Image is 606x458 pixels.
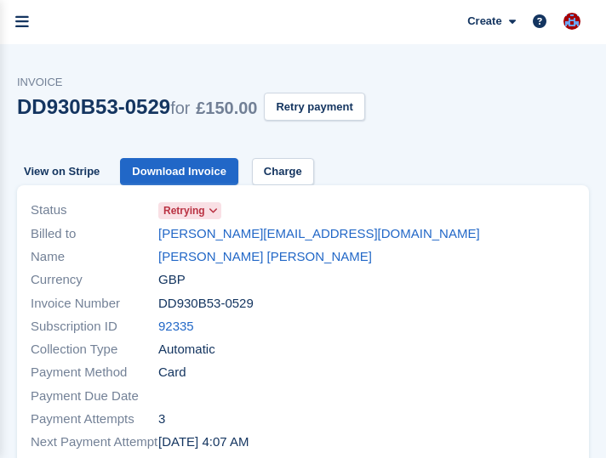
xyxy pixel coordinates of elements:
span: Currency [31,270,158,290]
span: £150.00 [196,99,257,117]
span: for [170,99,190,117]
a: [PERSON_NAME] [PERSON_NAME] [158,247,372,267]
a: 92335 [158,317,194,336]
a: Retrying [158,201,221,220]
img: Scott Ritchie [563,13,580,30]
span: Automatic [158,340,215,359]
a: View on Stripe [17,158,106,186]
time: 2025-10-01 03:07:14 UTC [158,433,249,452]
span: Create [467,13,501,30]
a: Download Invoice [120,158,238,186]
span: Name [31,247,158,267]
span: GBP [158,270,186,290]
span: Collection Type [31,340,158,359]
span: 3 [158,410,165,429]
a: Charge [252,158,314,186]
span: Invoice Number [31,294,158,314]
span: Billed to [31,224,158,244]
button: Retry payment [264,93,364,121]
span: Payment Method [31,363,158,382]
span: Card [158,363,186,382]
span: Invoice [17,74,365,91]
span: Subscription ID [31,317,158,336]
span: DD930B53-0529 [158,294,254,314]
span: Status [31,201,158,220]
span: Payment Attempts [31,410,158,429]
div: DD930B53-0529 [17,95,257,118]
a: [PERSON_NAME][EMAIL_ADDRESS][DOMAIN_NAME] [158,224,480,244]
span: Payment Due Date [31,387,158,406]
span: Retrying [163,203,205,218]
span: Next Payment Attempt [31,433,158,452]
